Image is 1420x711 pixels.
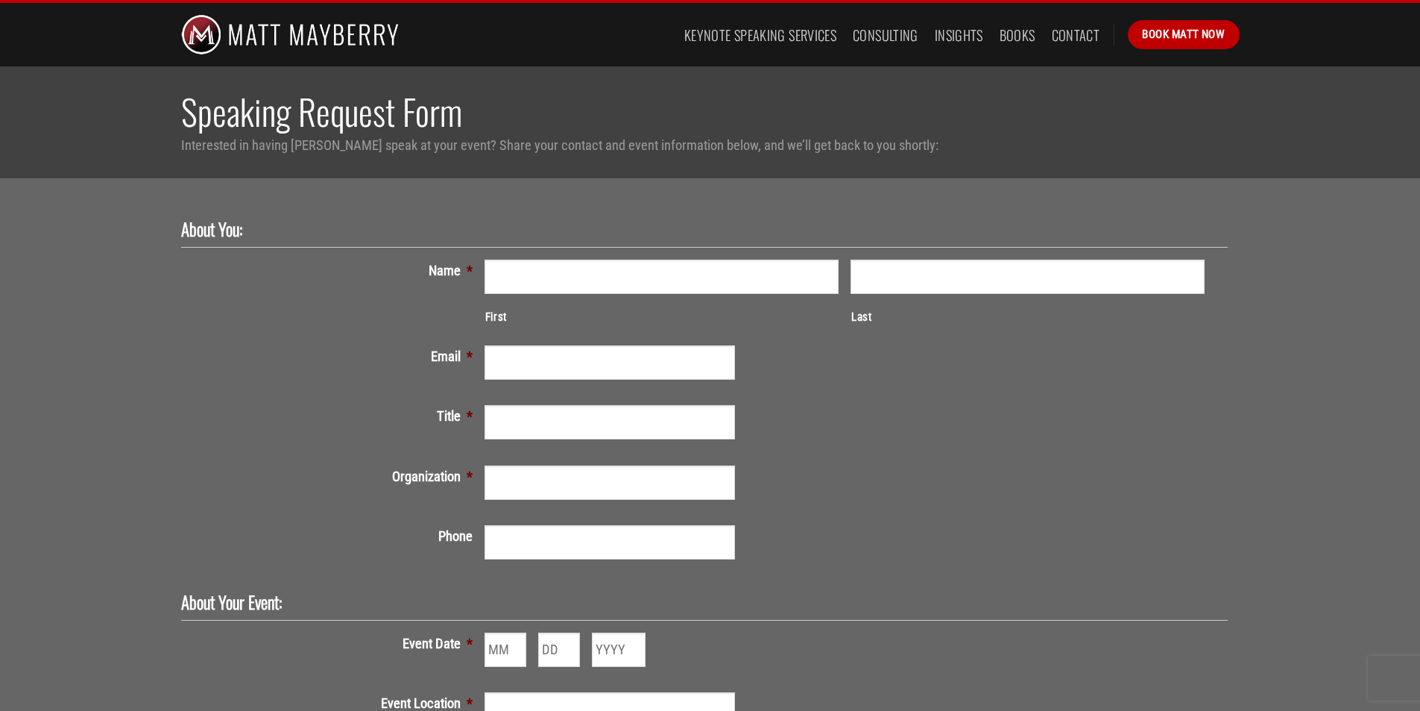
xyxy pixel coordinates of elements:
[1052,22,1100,48] a: Contact
[181,525,485,547] label: Phone
[181,219,1216,241] h2: About You:
[181,260,485,281] label: Name
[181,405,485,427] label: Title
[853,22,918,48] a: Consulting
[684,22,836,48] a: Keynote Speaking Services
[1142,25,1225,43] span: Book Matt Now
[181,134,1240,156] p: Interested in having [PERSON_NAME] speak at your event? Share your contact and event information ...
[1000,22,1035,48] a: Books
[935,22,983,48] a: Insights
[181,592,1216,614] h2: About Your Event:
[181,85,462,137] span: Speaking Request Form
[181,466,485,487] label: Organization
[181,633,485,654] label: Event Date
[485,309,839,327] label: First
[1128,20,1239,48] a: Book Matt Now
[538,633,580,667] input: DD
[851,309,1205,327] label: Last
[181,345,485,367] label: Email
[592,633,646,667] input: YYYY
[181,3,400,66] img: Matt Mayberry
[485,633,526,667] input: MM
